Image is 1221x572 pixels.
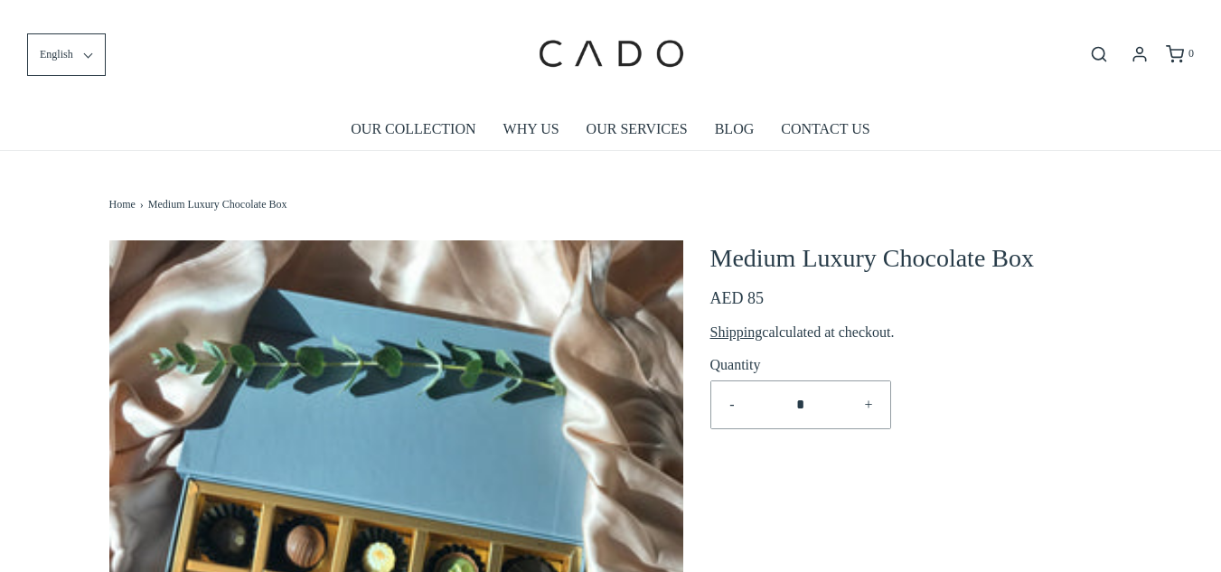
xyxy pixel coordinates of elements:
a: OUR SERVICES [587,108,688,150]
button: English [27,33,106,76]
h1: Medium Luxury Chocolate Box [710,240,1113,277]
span: AED 85 [710,289,765,307]
span: 0 [1188,47,1194,60]
a: WHY US [503,108,559,150]
nav: breadcrumbs [109,151,1113,222]
a: 0 [1164,45,1194,63]
a: OUR COLLECTION [351,108,475,150]
a: BLOG [715,108,755,150]
img: cadogifting [533,14,687,95]
div: calculated at checkout. [710,321,1113,344]
span: Medium Luxury Chocolate Box [148,196,287,213]
label: Quantity [710,353,891,377]
button: Increase item quantity by one [847,381,889,428]
a: Shipping [710,324,763,340]
button: Reduce item quantity by one [711,381,754,428]
span: › [140,196,148,213]
a: CONTACT US [781,108,869,150]
button: Open search bar [1083,44,1115,64]
span: English [40,46,73,63]
a: Home [109,196,140,213]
